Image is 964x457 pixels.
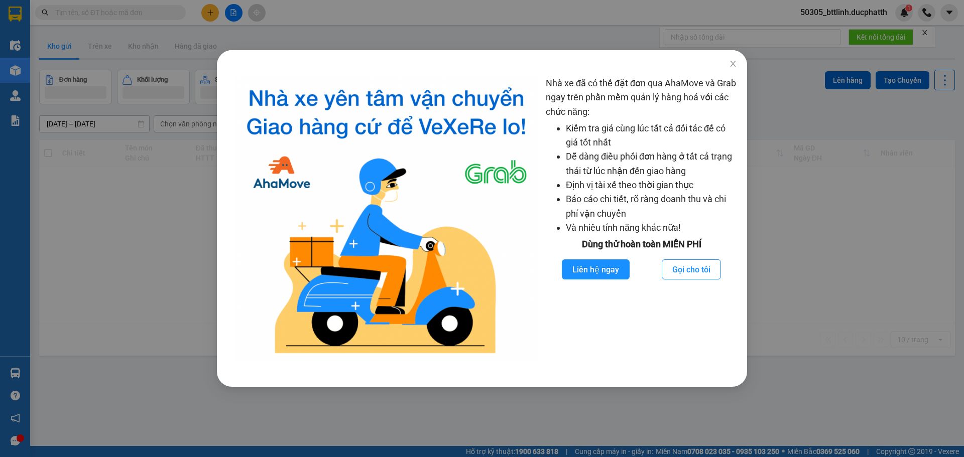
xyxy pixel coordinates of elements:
li: Kiểm tra giá cùng lúc tất cả đối tác để có giá tốt nhất [566,121,737,150]
span: Liên hệ ngay [572,263,619,276]
span: Gọi cho tôi [672,263,710,276]
li: Báo cáo chi tiết, rõ ràng doanh thu và chi phí vận chuyển [566,192,737,221]
span: close [729,60,737,68]
li: Dễ dàng điều phối đơn hàng ở tất cả trạng thái từ lúc nhận đến giao hàng [566,149,737,178]
div: Nhà xe đã có thể đặt đơn qua AhaMove và Grab ngay trên phần mềm quản lý hàng hoá với các chức năng: [546,76,737,362]
button: Liên hệ ngay [562,259,630,279]
button: Gọi cho tôi [662,259,721,279]
img: logo [235,76,538,362]
button: Close [719,50,747,78]
li: Và nhiều tính năng khác nữa! [566,221,737,235]
li: Định vị tài xế theo thời gian thực [566,178,737,192]
div: Dùng thử hoàn toàn MIỄN PHÍ [546,237,737,251]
